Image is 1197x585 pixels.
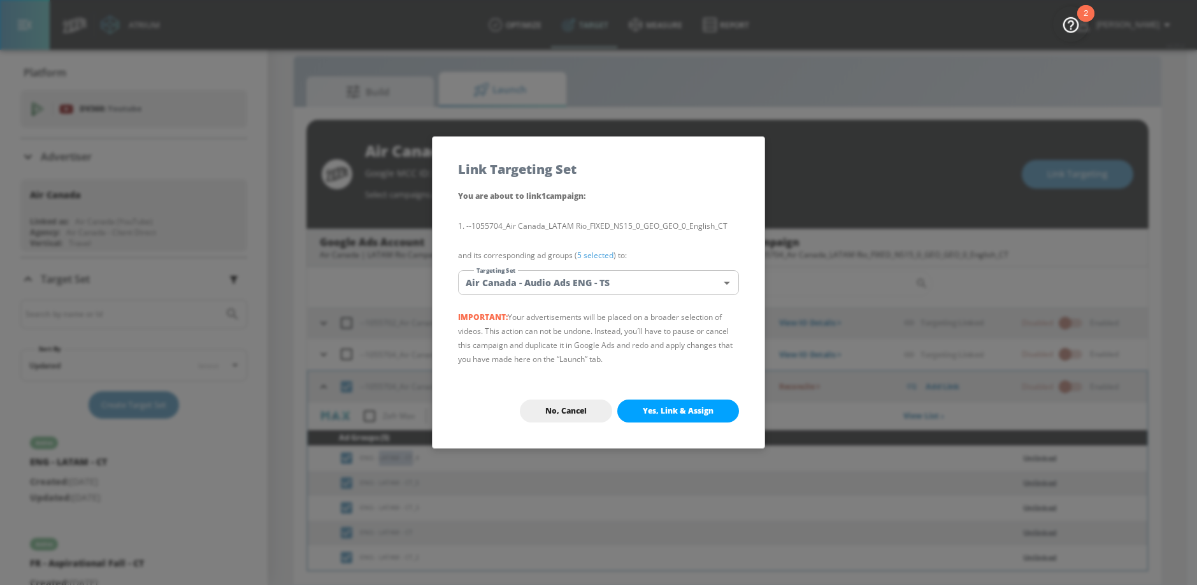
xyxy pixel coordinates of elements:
[458,249,739,263] p: and its corresponding ad groups ( ) to:
[458,310,739,366] p: Your advertisements will be placed on a broader selection of videos. This action can not be undon...
[458,270,739,295] div: Air Canada - Audio Ads ENG - TS
[643,406,713,416] span: Yes, Link & Assign
[458,162,577,176] h5: Link Targeting Set
[1053,6,1089,42] button: Open Resource Center, 2 new notifications
[458,219,739,233] li: --1055704_Air Canada_LATAM Rio_FIXED_NS15_0_GEO_GEO_0_English_CT
[458,189,739,204] p: You are about to link 1 campaign :
[617,400,739,422] button: Yes, Link & Assign
[577,250,613,261] a: 5 selected
[545,406,587,416] span: No, Cancel
[520,400,612,422] button: No, Cancel
[1084,13,1088,30] div: 2
[458,312,508,322] span: IMPORTANT:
